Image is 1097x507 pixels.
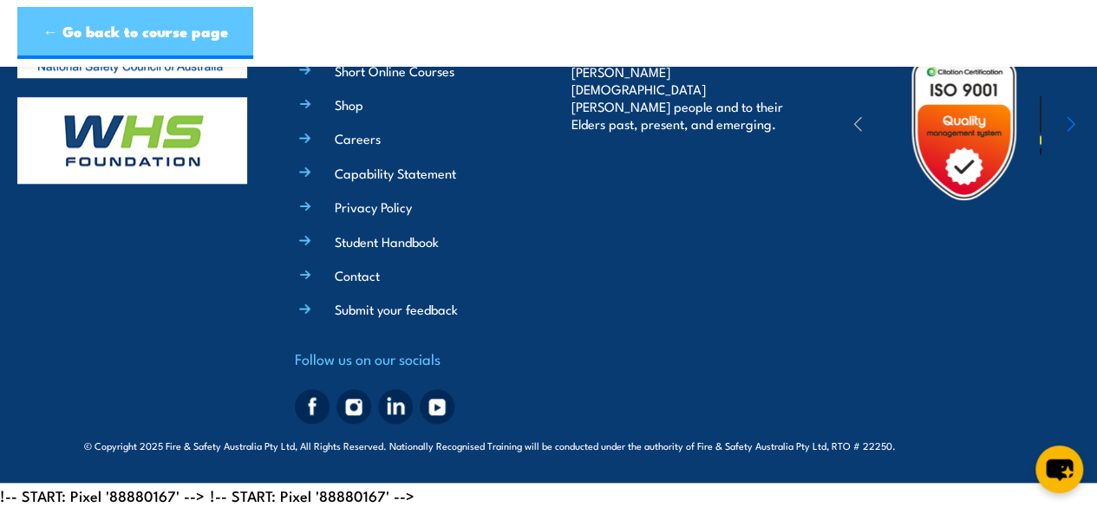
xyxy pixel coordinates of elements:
[888,50,1040,202] img: Untitled design (19)
[335,266,380,284] a: Contact
[1035,445,1083,493] button: chat-button
[295,347,526,371] h4: Follow us on our socials
[335,62,454,80] a: Short Online Courses
[335,129,381,147] a: Careers
[17,7,253,59] a: ← Go back to course page
[916,439,1013,452] span: Site:
[335,164,456,182] a: Capability Statement
[335,300,458,318] a: Submit your feedback
[17,97,247,184] img: whs-logo-footer
[952,436,1013,453] a: KND Digital
[84,437,1013,453] span: © Copyright 2025 Fire & Safety Australia Pty Ltd, All Rights Reserved. Nationally Recognised Trai...
[335,198,412,216] a: Privacy Policy
[335,95,363,114] a: Shop
[335,232,439,250] a: Student Handbook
